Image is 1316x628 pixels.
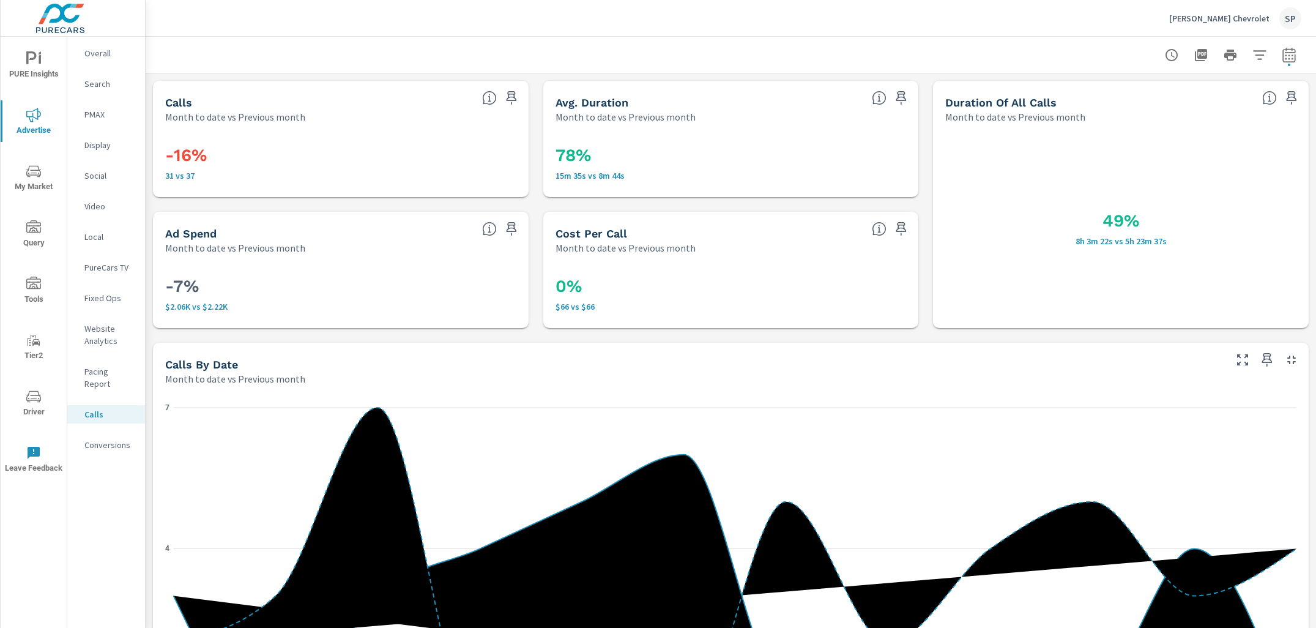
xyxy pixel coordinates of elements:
p: Month to date vs Previous month [165,241,305,255]
p: Month to date vs Previous month [165,372,305,386]
div: Conversions [67,436,145,454]
button: Make Fullscreen [1233,350,1252,370]
p: Calls [84,408,135,421]
p: Search [84,78,135,90]
span: Average Duration of each call. [872,91,887,105]
div: Fixed Ops [67,289,145,307]
span: Query [4,220,63,250]
h5: Cost Per Call [556,227,627,240]
span: Advertise [4,108,63,138]
span: Save this to your personalized report [1257,350,1277,370]
text: 4 [165,544,169,553]
p: $66 vs $66 [556,302,907,312]
button: Print Report [1218,43,1243,67]
button: Minimize Widget [1282,350,1301,370]
p: Conversions [84,439,135,451]
h5: Avg. Duration [556,96,628,109]
span: Leave Feedback [4,446,63,476]
button: Apply Filters [1247,43,1272,67]
p: Month to date vs Previous month [945,110,1085,124]
span: PureCars Ad Spend/Calls. [872,222,887,236]
p: Month to date vs Previous month [556,241,696,255]
p: $2,061 vs $2,220 [165,302,516,312]
text: 7 [165,403,169,412]
p: Local [84,231,135,243]
div: Overall [67,44,145,62]
p: Fixed Ops [84,292,135,304]
span: Save this to your personalized report [1282,88,1301,108]
span: Total number of calls. [482,91,497,105]
p: Social [84,170,135,182]
div: Website Analytics [67,320,145,350]
div: PureCars TV [67,258,145,277]
div: Pacing Report [67,362,145,393]
p: PureCars TV [84,261,135,274]
span: The Total Duration of all calls. [1262,91,1277,105]
div: Calls [67,405,145,424]
h3: -7% [165,276,516,297]
span: Sum of PureCars Ad Spend. [482,222,497,236]
div: SP [1279,7,1301,29]
h5: Ad Spend [165,227,217,240]
p: Website Analytics [84,323,135,347]
p: [PERSON_NAME] Chevrolet [1169,13,1270,24]
div: Social [67,166,145,185]
p: 15m 35s vs 8m 44s [556,171,907,181]
div: Search [67,75,145,93]
div: nav menu [1,37,67,487]
h3: 0% [556,276,907,297]
span: Tier2 [4,333,63,363]
p: Pacing Report [84,365,135,390]
span: Driver [4,389,63,419]
h5: Duration of all Calls [945,96,1057,109]
p: Month to date vs Previous month [165,110,305,124]
span: Save this to your personalized report [891,219,911,239]
p: 8h 3m 22s vs 5h 23m 37s [945,236,1296,246]
div: Display [67,136,145,154]
p: Month to date vs Previous month [556,110,696,124]
span: Tools [4,277,63,307]
div: PMAX [67,105,145,124]
h3: 78% [556,145,907,166]
p: 31 vs 37 [165,171,516,181]
span: Save this to your personalized report [891,88,911,108]
div: Video [67,197,145,215]
span: Save this to your personalized report [502,88,521,108]
p: PMAX [84,108,135,121]
button: "Export Report to PDF" [1189,43,1213,67]
div: Local [67,228,145,246]
p: Display [84,139,135,151]
h3: 49% [945,211,1296,231]
span: My Market [4,164,63,194]
p: Overall [84,47,135,59]
button: Select Date Range [1277,43,1301,67]
h5: Calls [165,96,192,109]
span: Save this to your personalized report [502,219,521,239]
p: Video [84,200,135,212]
h3: -16% [165,145,516,166]
span: PURE Insights [4,51,63,81]
h5: Calls By Date [165,358,238,371]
